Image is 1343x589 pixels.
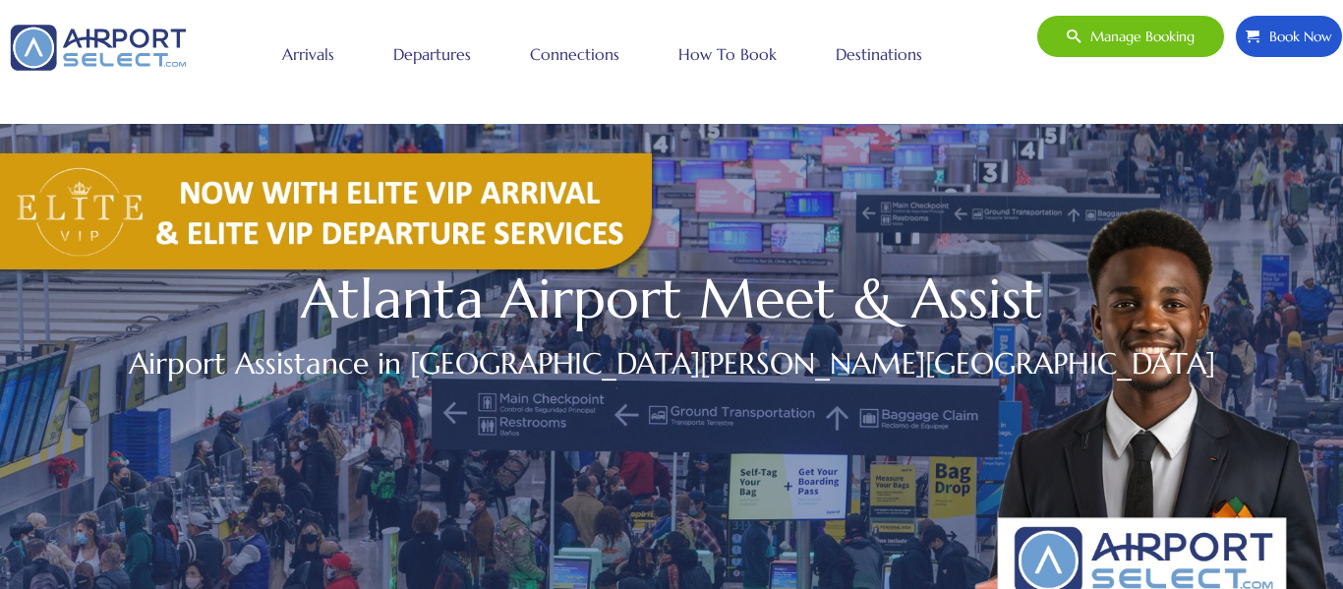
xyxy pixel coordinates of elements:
[388,29,476,79] a: Departures
[277,29,339,79] a: Arrivals
[1259,16,1332,57] span: Book Now
[119,276,1225,322] h1: Atlanta Airport Meet & Assist
[525,29,624,79] a: Connections
[673,29,782,79] a: How to book
[1080,16,1195,57] span: Manage booking
[1036,15,1225,58] a: Manage booking
[831,29,927,79] a: Destinations
[1235,15,1343,58] a: Book Now
[119,341,1225,385] h2: Airport Assistance in [GEOGRAPHIC_DATA][PERSON_NAME][GEOGRAPHIC_DATA]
